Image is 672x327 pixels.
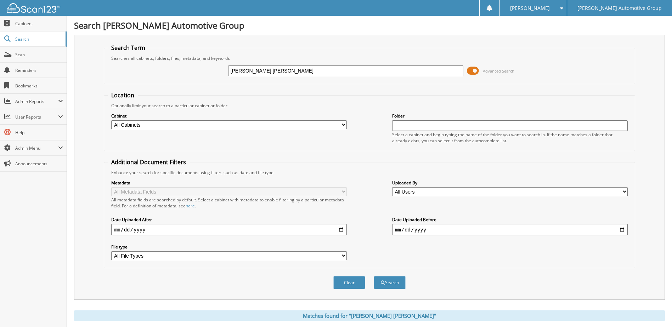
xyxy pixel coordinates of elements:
[108,91,138,99] legend: Location
[15,145,58,151] span: Admin Menu
[392,217,628,223] label: Date Uploaded Before
[108,44,149,52] legend: Search Term
[392,224,628,235] input: end
[111,224,347,235] input: start
[186,203,195,209] a: here
[111,217,347,223] label: Date Uploaded After
[108,103,631,109] div: Optionally limit your search to a particular cabinet or folder
[15,98,58,104] span: Admin Reports
[111,244,347,250] label: File type
[15,52,63,58] span: Scan
[108,55,631,61] div: Searches all cabinets, folders, files, metadata, and keywords
[15,114,58,120] span: User Reports
[483,68,514,74] span: Advanced Search
[111,180,347,186] label: Metadata
[74,310,665,321] div: Matches found for "[PERSON_NAME] [PERSON_NAME]"
[392,132,628,144] div: Select a cabinet and begin typing the name of the folder you want to search in. If the name match...
[333,276,365,289] button: Clear
[392,113,628,119] label: Folder
[15,83,63,89] span: Bookmarks
[108,170,631,176] div: Enhance your search for specific documents using filters such as date and file type.
[15,130,63,136] span: Help
[392,180,628,186] label: Uploaded By
[74,19,665,31] h1: Search [PERSON_NAME] Automotive Group
[108,158,190,166] legend: Additional Document Filters
[15,36,62,42] span: Search
[15,67,63,73] span: Reminders
[15,161,63,167] span: Announcements
[15,21,63,27] span: Cabinets
[111,113,347,119] label: Cabinet
[577,6,662,10] span: [PERSON_NAME] Automotive Group
[111,197,347,209] div: All metadata fields are searched by default. Select a cabinet with metadata to enable filtering b...
[374,276,406,289] button: Search
[510,6,550,10] span: [PERSON_NAME]
[7,3,60,13] img: scan123-logo-white.svg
